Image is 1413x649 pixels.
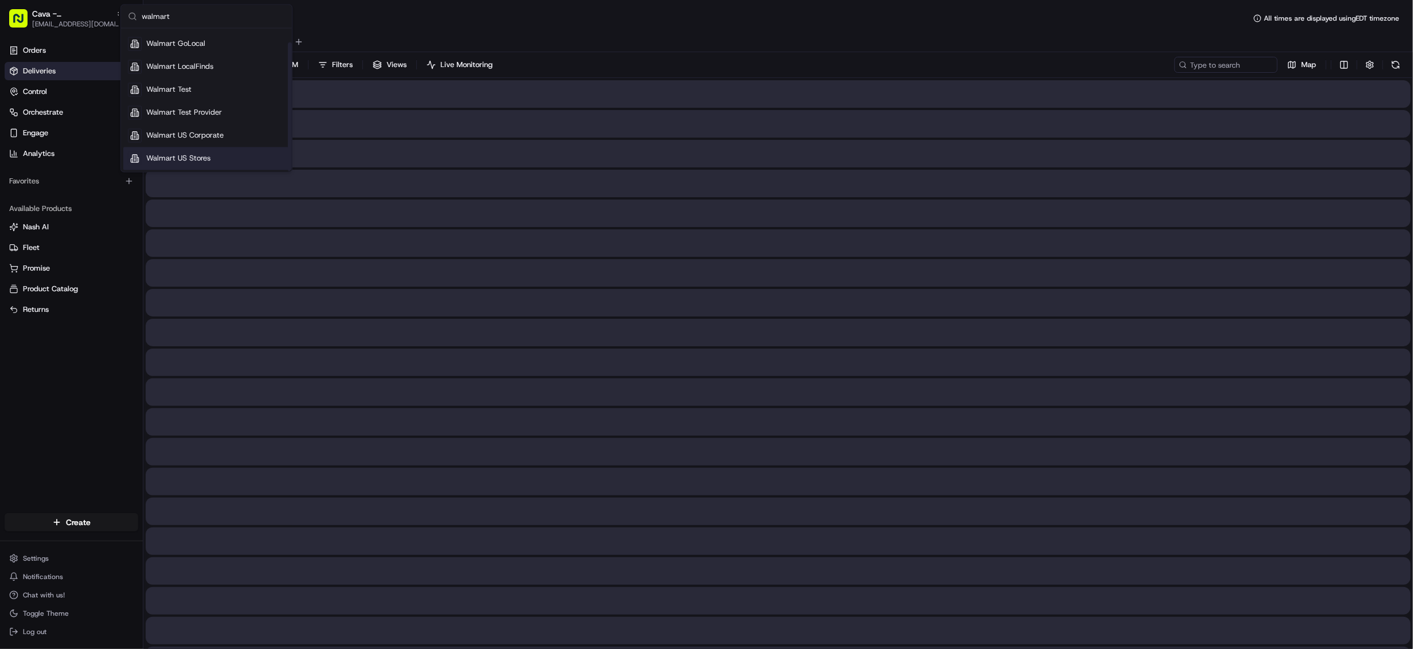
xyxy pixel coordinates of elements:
[32,19,124,29] button: [EMAIL_ADDRESS][DOMAIN_NAME]
[5,83,138,101] button: Control
[23,609,69,618] span: Toggle Theme
[146,154,210,164] span: Walmart US Stores
[9,263,134,273] a: Promise
[5,124,138,142] button: Engage
[23,591,65,600] span: Chat with us!
[30,75,206,87] input: Got a question? Start typing here...
[9,243,134,253] a: Fleet
[1174,57,1278,73] input: Type to search
[5,41,138,60] a: Orders
[23,167,88,178] span: Knowledge Base
[108,167,184,178] span: API Documentation
[23,627,46,636] span: Log out
[23,148,54,159] span: Analytics
[5,587,138,603] button: Chat with us!
[5,550,138,566] button: Settings
[421,57,498,73] button: Live Monitoring
[23,128,48,138] span: Engage
[5,5,119,32] button: Cava - [PERSON_NAME][GEOGRAPHIC_DATA][EMAIL_ADDRESS][DOMAIN_NAME]
[1388,57,1404,73] button: Refresh
[5,259,138,277] button: Promise
[5,62,138,80] a: Deliveries
[5,624,138,640] button: Log out
[5,172,138,190] div: Favorites
[11,110,32,131] img: 1736555255976-a54dd68f-1ca7-489b-9aae-adbdc363a1c4
[11,168,21,177] div: 📗
[39,122,145,131] div: We're available if you need us!
[39,110,188,122] div: Start new chat
[5,280,138,298] button: Product Catalog
[5,300,138,319] button: Returns
[92,162,189,183] a: 💻API Documentation
[9,284,134,294] a: Product Catalog
[5,144,138,163] a: Analytics
[114,195,139,204] span: Pylon
[23,66,56,76] span: Deliveries
[121,29,292,172] div: Suggestions
[5,569,138,585] button: Notifications
[23,572,63,581] span: Notifications
[1301,60,1316,70] span: Map
[313,57,358,73] button: Filters
[23,284,78,294] span: Product Catalog
[7,162,92,183] a: 📗Knowledge Base
[1264,14,1399,23] span: All times are displayed using EDT timezone
[332,60,353,70] span: Filters
[5,218,138,236] button: Nash AI
[9,304,134,315] a: Returns
[23,554,49,563] span: Settings
[146,85,192,95] span: Walmart Test
[11,46,209,65] p: Welcome 👋
[66,517,91,528] span: Create
[146,39,205,49] span: Walmart GoLocal
[5,239,138,257] button: Fleet
[440,60,493,70] span: Live Monitoring
[1282,57,1321,73] button: Map
[23,222,49,232] span: Nash AI
[23,304,49,315] span: Returns
[5,513,138,531] button: Create
[32,8,111,19] button: Cava - [PERSON_NAME][GEOGRAPHIC_DATA]
[23,45,46,56] span: Orders
[5,605,138,621] button: Toggle Theme
[387,60,407,70] span: Views
[11,12,34,35] img: Nash
[142,5,285,28] input: Search...
[146,62,213,72] span: Walmart LocalFinds
[81,194,139,204] a: Powered byPylon
[195,114,209,127] button: Start new chat
[5,103,138,122] button: Orchestrate
[9,222,134,232] a: Nash AI
[368,57,412,73] button: Views
[23,87,47,97] span: Control
[23,263,50,273] span: Promise
[146,108,222,118] span: Walmart Test Provider
[146,131,224,141] span: Walmart US Corporate
[5,200,138,218] div: Available Products
[23,107,63,118] span: Orchestrate
[97,168,106,177] div: 💻
[23,243,40,253] span: Fleet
